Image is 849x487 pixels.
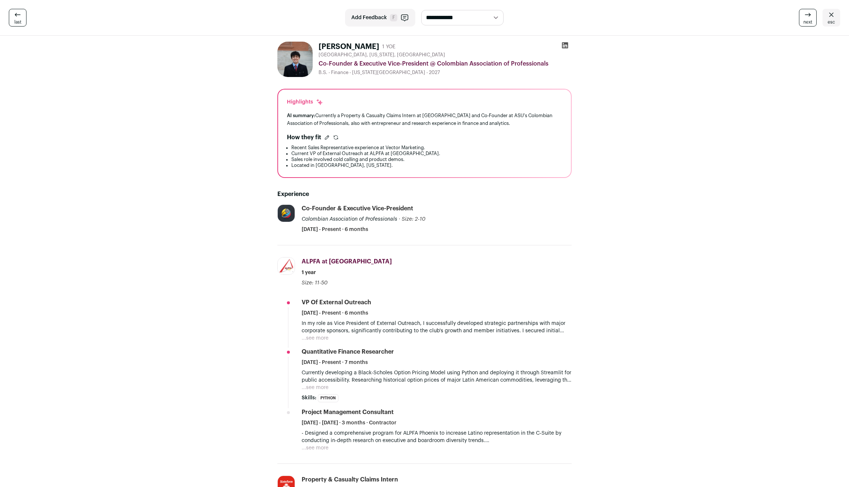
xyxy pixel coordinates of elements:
li: Located in [GEOGRAPHIC_DATA], [US_STATE]. [291,162,562,168]
span: ALPFA at [GEOGRAPHIC_DATA] [302,259,392,264]
div: 1 YOE [382,43,395,50]
span: [GEOGRAPHIC_DATA], [US_STATE], [GEOGRAPHIC_DATA] [319,52,445,58]
p: In my role as Vice President of External Outreach, I successfully developed strategic partnership... [302,320,572,334]
span: 1 year [302,269,316,276]
li: Sales role involved cold calling and product demos. [291,157,562,162]
a: last [9,9,26,27]
div: Co-Founder & Executive Vice-President [302,204,413,213]
div: B.S. - Finance - [US_STATE][GEOGRAPHIC_DATA] - 2027 [319,70,572,76]
li: Recent Sales Representative experience at Vector Marketing. [291,145,562,151]
span: esc [828,19,835,25]
span: Size: 11-50 [302,280,328,285]
h2: How they fit [287,133,321,142]
div: Quantitative Finance Researcher [302,348,394,356]
span: AI summary: [287,113,315,118]
span: [DATE] - [DATE] · 3 months · Contractor [302,419,397,427]
img: 624c92ff236e708404921fb0c6c0d293c7adeef5af151332175db871739960f7.jpg [278,257,295,274]
div: VP of External Outreach [302,298,371,306]
span: [DATE] - Present · 7 months [302,359,368,366]
span: F [390,14,397,21]
p: Currently developing a Black-Scholes Option Pricing Model using Python and deploying it through S... [302,369,572,384]
img: 4be16558191027b5511a39d95a6d141b724666bc57c89806a239c9521e66497f.jpg [277,42,313,77]
p: - Designed a comprehensive program for ALPFA Phoenix to increase Latino representation in the C-S... [302,430,572,444]
img: 050c82e23574900102a6bb2f4d747b329703f08ac63bad2c281e4d45ffe8f2ca.jpg [278,205,295,222]
span: [DATE] - Present · 6 months [302,309,368,317]
div: Currently a Property & Casualty Claims Intern at [GEOGRAPHIC_DATA] and Co-Founder at ASU's Colomb... [287,112,562,127]
a: esc [823,9,840,27]
div: Project Management Consultant [302,408,394,416]
a: next [799,9,817,27]
span: last [14,19,21,25]
span: Add Feedback [351,14,387,21]
div: Highlights [287,98,323,106]
h2: Experience [277,190,572,199]
li: Current VP of External Outreach at ALPFA at [GEOGRAPHIC_DATA]. [291,151,562,157]
div: Property & Casualty Claims Intern [302,476,398,484]
span: Colombian Association of Professionals [302,217,397,222]
span: · Size: 2-10 [399,217,426,222]
button: ...see more [302,334,328,342]
div: Co-Founder & Executive Vice-President @ Colombian Association of Professionals [319,59,572,68]
button: ...see more [302,444,328,452]
span: next [803,19,812,25]
span: Skills: [302,394,316,402]
button: ...see more [302,384,328,391]
h1: [PERSON_NAME] [319,42,379,52]
span: [DATE] - Present · 6 months [302,226,368,233]
li: Python [318,394,338,402]
button: Add Feedback F [345,9,415,27]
